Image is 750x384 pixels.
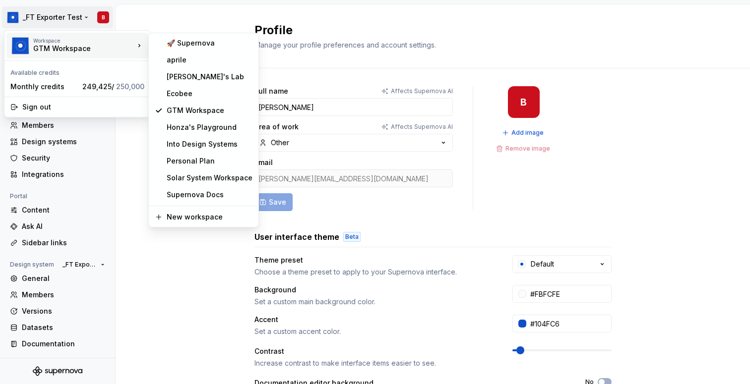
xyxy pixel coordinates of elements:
[167,55,252,65] div: aprile
[116,82,144,91] span: 250,000
[11,37,29,55] img: 049812b6-2877-400d-9dc9-987621144c16.png
[167,106,252,115] div: GTM Workspace
[167,212,252,222] div: New workspace
[10,82,78,92] div: Monthly credits
[167,89,252,99] div: Ecobee
[167,72,252,82] div: [PERSON_NAME]'s Lab
[167,173,252,183] div: Solar System Workspace
[82,82,144,91] span: 249,425 /
[33,44,118,54] div: GTM Workspace
[167,38,252,48] div: 🚀 Supernova
[167,190,252,200] div: Supernova Docs
[167,156,252,166] div: Personal Plan
[167,139,252,149] div: Into Design Systems
[167,122,252,132] div: Honza's Playground
[6,63,148,79] div: Available credits
[33,38,134,44] div: Workspace
[22,102,144,112] div: Sign out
